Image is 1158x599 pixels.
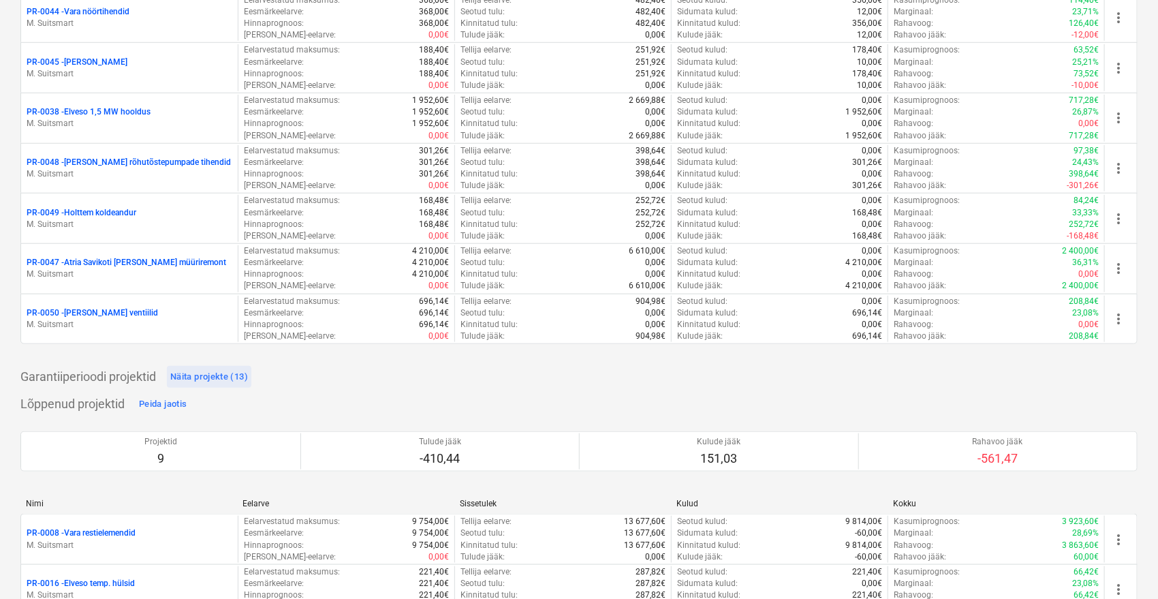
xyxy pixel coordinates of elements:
[244,18,304,29] p: Hinnaprognoos :
[27,168,232,180] p: M. Suitsmart
[144,450,177,467] p: 9
[676,499,882,508] div: Kulud
[242,499,448,508] div: Eelarve
[629,280,666,292] p: 6 610,00€
[460,57,505,68] p: Seotud tulu :
[894,106,933,118] p: Marginaal :
[460,118,518,129] p: Kinnitatud tulu :
[852,180,882,191] p: 301,26€
[677,527,738,539] p: Sidumata kulud :
[428,180,449,191] p: 0,00€
[419,307,449,319] p: 696,14€
[862,168,882,180] p: 0,00€
[244,230,336,242] p: [PERSON_NAME]-eelarve :
[244,296,340,307] p: Eelarvestatud maksumus :
[27,307,158,319] p: PR-0050 - [PERSON_NAME] ventiilid
[460,29,505,41] p: Tulude jääk :
[27,157,232,180] div: PR-0048 -[PERSON_NAME] rõhutõstepumpade tihendidM. Suitsmart
[412,118,449,129] p: 1 952,60€
[894,6,933,18] p: Marginaal :
[636,219,666,230] p: 252,72€
[460,307,505,319] p: Seotud tulu :
[167,366,251,388] button: Näita projekte (13)
[460,44,512,56] p: Tellija eelarve :
[852,18,882,29] p: 356,00€
[460,319,518,331] p: Kinnitatud tulu :
[1110,311,1127,327] span: more_vert
[645,180,666,191] p: 0,00€
[645,257,666,268] p: 0,00€
[419,195,449,206] p: 168,48€
[244,516,340,527] p: Eelarvestatud maksumus :
[855,527,882,539] p: -60,00€
[894,245,960,257] p: Kasumiprognoos :
[460,168,518,180] p: Kinnitatud tulu :
[244,6,304,18] p: Eesmärkeelarve :
[636,168,666,180] p: 398,64€
[862,195,882,206] p: 0,00€
[1110,160,1127,176] span: more_vert
[852,44,882,56] p: 178,40€
[1078,319,1099,331] p: 0,00€
[1069,219,1099,230] p: 252,72€
[894,319,933,331] p: Rahavoog :
[677,230,723,242] p: Kulude jääk :
[244,527,304,539] p: Eesmärkeelarve :
[677,257,738,268] p: Sidumata kulud :
[645,230,666,242] p: 0,00€
[27,106,232,129] div: PR-0038 -Elveso 1,5 MW hooldusM. Suitsmart
[244,257,304,268] p: Eesmärkeelarve :
[645,118,666,129] p: 0,00€
[460,80,505,91] p: Tulude jääk :
[460,296,512,307] p: Tellija eelarve :
[894,195,960,206] p: Kasumiprognoos :
[862,319,882,331] p: 0,00€
[1072,257,1099,268] p: 36,31%
[894,257,933,268] p: Marginaal :
[27,219,232,230] p: M. Suitsmart
[894,499,1099,508] div: Kokku
[677,319,740,331] p: Kinnitatud kulud :
[677,80,723,91] p: Kulude jääk :
[862,95,882,106] p: 0,00€
[27,6,232,29] div: PR-0044 -Vara nöörtihendidM. Suitsmart
[1078,118,1099,129] p: 0,00€
[27,268,232,280] p: M. Suitsmart
[1071,29,1099,41] p: -12,00€
[845,257,882,268] p: 4 210,00€
[419,44,449,56] p: 188,40€
[460,18,518,29] p: Kinnitatud tulu :
[244,280,336,292] p: [PERSON_NAME]-eelarve :
[27,527,232,551] div: PR-0008 -Vara restielemendidM. Suitsmart
[852,68,882,80] p: 178,40€
[244,157,304,168] p: Eesmärkeelarve :
[244,168,304,180] p: Hinnaprognoos :
[852,207,882,219] p: 168,48€
[624,527,666,539] p: 13 677,60€
[894,280,946,292] p: Rahavoo jääk :
[677,95,727,106] p: Seotud kulud :
[419,207,449,219] p: 168,48€
[677,68,740,80] p: Kinnitatud kulud :
[27,540,232,551] p: M. Suitsmart
[144,436,177,448] p: Projektid
[852,307,882,319] p: 696,14€
[27,578,135,589] p: PR-0016 - Elveso temp. hülsid
[697,450,740,467] p: 151,03
[419,319,449,331] p: 696,14€
[894,29,946,41] p: Rahavoo jääk :
[1110,10,1127,26] span: more_vert
[27,118,232,129] p: M. Suitsmart
[460,68,518,80] p: Kinnitatud tulu :
[244,57,304,68] p: Eesmärkeelarve :
[428,331,449,342] p: 0,00€
[27,207,232,230] div: PR-0049 -Holttem koldeandurM. Suitsmart
[677,145,727,157] p: Seotud kulud :
[697,436,740,448] p: Kulude jääk
[857,29,882,41] p: 12,00€
[894,68,933,80] p: Rahavoog :
[636,68,666,80] p: 251,92€
[645,319,666,331] p: 0,00€
[1074,68,1099,80] p: 73,52€
[677,331,723,342] p: Kulude jääk :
